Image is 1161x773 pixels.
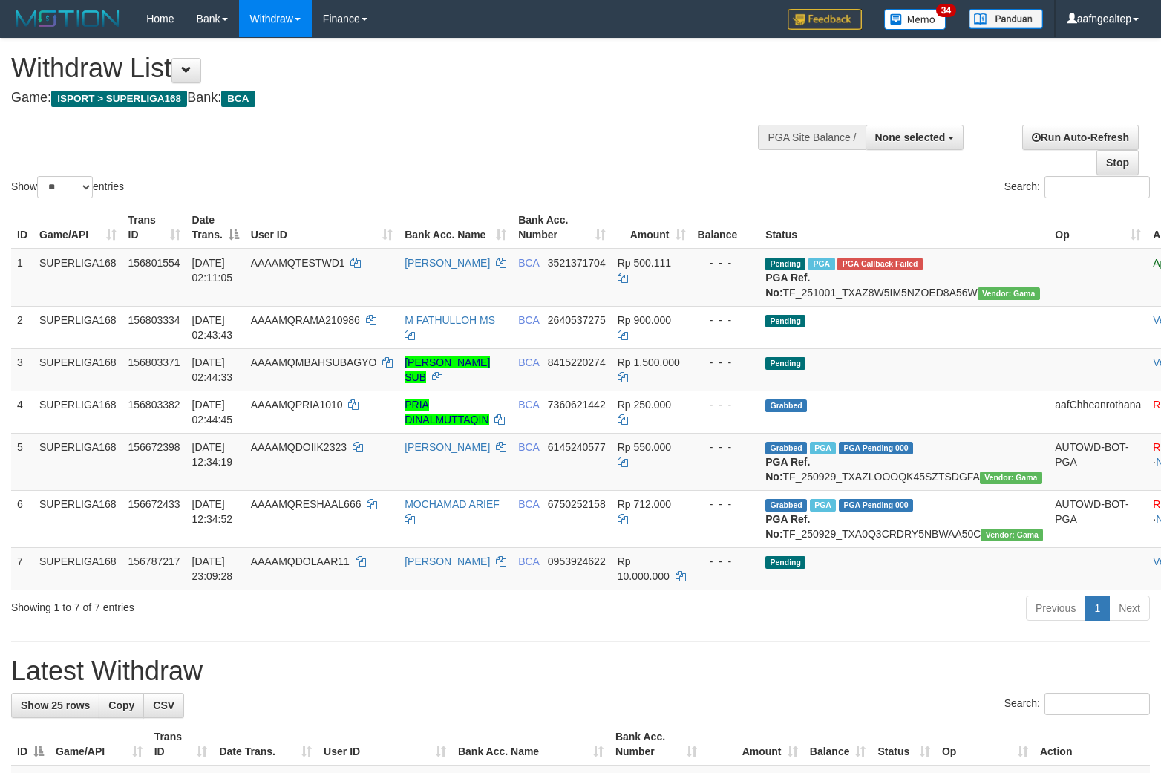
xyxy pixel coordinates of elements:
span: AAAAMQDOIIK2323 [251,441,347,453]
h4: Game: Bank: [11,91,759,105]
span: CSV [153,699,174,711]
th: Game/API: activate to sort column ascending [50,723,148,766]
span: Rp 712.000 [618,498,671,510]
a: [PERSON_NAME] [405,441,490,453]
span: [DATE] 02:44:45 [192,399,233,425]
select: Showentries [37,176,93,198]
span: 156803382 [128,399,180,411]
span: AAAAMQMBAHSUBAGYO [251,356,377,368]
b: PGA Ref. No: [765,456,810,483]
img: MOTION_logo.png [11,7,124,30]
td: SUPERLIGA168 [33,547,122,590]
th: Balance: activate to sort column ascending [804,723,872,766]
td: 4 [11,391,33,433]
span: BCA [518,257,539,269]
th: User ID: activate to sort column ascending [318,723,452,766]
td: 6 [11,490,33,547]
span: Copy 6145240577 to clipboard [548,441,606,453]
span: PGA Error [837,258,922,270]
span: Copy 0953924622 to clipboard [548,555,606,567]
span: BCA [518,498,539,510]
img: Button%20Memo.svg [884,9,946,30]
td: TF_250929_TXA0Q3CRDRY5NBWAA50C [759,490,1049,547]
span: Rp 500.111 [618,257,671,269]
div: - - - [698,554,754,569]
th: Op: activate to sort column ascending [1049,206,1147,249]
div: Showing 1 to 7 of 7 entries [11,594,473,615]
td: aafChheanrothana [1049,391,1147,433]
th: Op: activate to sort column ascending [936,723,1034,766]
span: [DATE] 02:43:43 [192,314,233,341]
span: BCA [518,356,539,368]
img: Feedback.jpg [788,9,862,30]
th: Amount: activate to sort column ascending [703,723,804,766]
td: SUPERLIGA168 [33,433,122,490]
span: BCA [221,91,255,107]
span: [DATE] 12:34:19 [192,441,233,468]
span: BCA [518,441,539,453]
span: 156672433 [128,498,180,510]
th: Bank Acc. Number: activate to sort column ascending [512,206,612,249]
a: Copy [99,693,144,718]
td: SUPERLIGA168 [33,490,122,547]
span: ISPORT > SUPERLIGA168 [51,91,187,107]
span: Marked by aafsoycanthlai [810,442,836,454]
span: Copy 3521371704 to clipboard [548,257,606,269]
span: 34 [936,4,956,17]
td: AUTOWD-BOT-PGA [1049,433,1147,490]
span: Copy 6750252158 to clipboard [548,498,606,510]
span: Rp 250.000 [618,399,671,411]
h1: Latest Withdraw [11,656,1150,686]
span: Pending [765,556,805,569]
span: Marked by aafsoycanthlai [810,499,836,512]
img: panduan.png [969,9,1043,29]
th: Amount: activate to sort column ascending [612,206,692,249]
b: PGA Ref. No: [765,513,810,540]
th: ID: activate to sort column descending [11,723,50,766]
span: PGA Pending [839,499,913,512]
th: Status: activate to sort column ascending [871,723,935,766]
th: Game/API: activate to sort column ascending [33,206,122,249]
span: [DATE] 02:11:05 [192,257,233,284]
a: [PERSON_NAME] [405,555,490,567]
td: 3 [11,348,33,391]
div: - - - [698,440,754,454]
h1: Withdraw List [11,53,759,83]
label: Search: [1004,176,1150,198]
button: None selected [866,125,964,150]
b: PGA Ref. No: [765,272,810,299]
span: BCA [518,399,539,411]
td: 5 [11,433,33,490]
div: - - - [698,255,754,270]
span: 156801554 [128,257,180,269]
th: Trans ID: activate to sort column ascending [148,723,214,766]
span: Pending [765,315,805,327]
td: 7 [11,547,33,590]
span: AAAAMQRESHAAL666 [251,498,362,510]
th: Balance [692,206,760,249]
th: Action [1034,723,1150,766]
a: CSV [143,693,184,718]
input: Search: [1044,693,1150,715]
span: 156672398 [128,441,180,453]
span: AAAAMQPRIA1010 [251,399,343,411]
th: Bank Acc. Name: activate to sort column ascending [452,723,609,766]
a: [PERSON_NAME] [405,257,490,269]
td: 2 [11,306,33,348]
span: AAAAMQTESTWD1 [251,257,345,269]
span: 156787217 [128,555,180,567]
div: - - - [698,313,754,327]
a: PRIA DINALMUTTAQIN [405,399,488,425]
span: Show 25 rows [21,699,90,711]
span: Grabbed [765,399,807,412]
div: - - - [698,355,754,370]
a: 1 [1085,596,1110,621]
label: Show entries [11,176,124,198]
th: Date Trans.: activate to sort column ascending [213,723,318,766]
span: AAAAMQDOLAAR11 [251,555,350,567]
a: Next [1109,596,1150,621]
td: SUPERLIGA168 [33,348,122,391]
div: - - - [698,397,754,412]
th: Bank Acc. Name: activate to sort column ascending [399,206,512,249]
span: Rp 900.000 [618,314,671,326]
